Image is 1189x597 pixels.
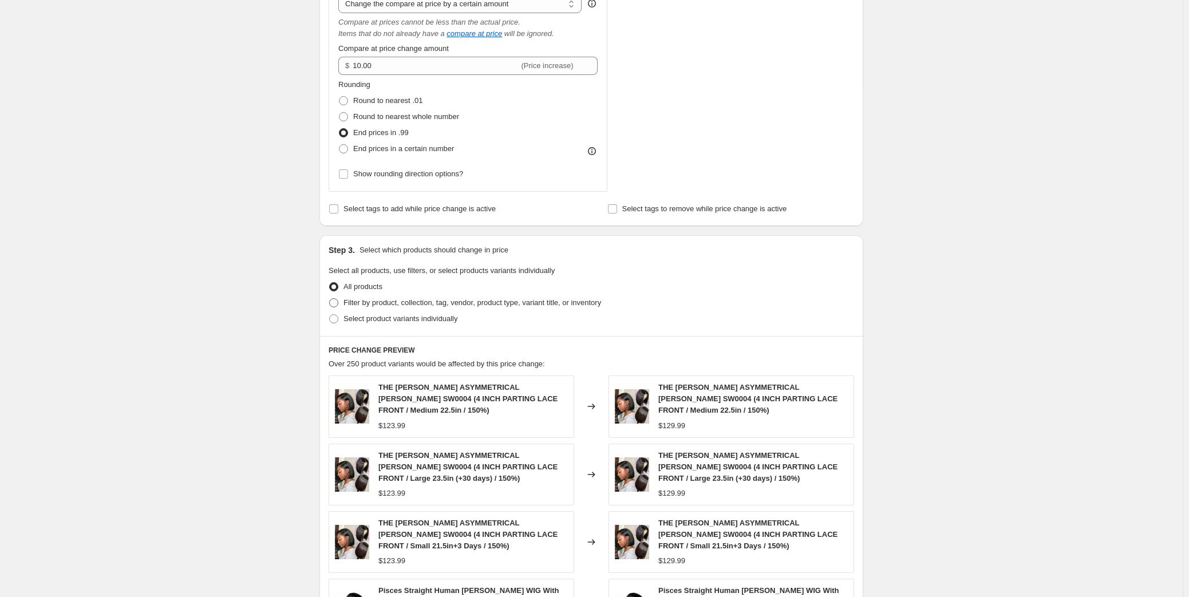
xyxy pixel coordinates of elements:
[378,420,405,432] div: $123.99
[338,80,370,89] span: Rounding
[353,57,519,75] input: -10.00
[345,61,349,70] span: $
[353,112,459,121] span: Round to nearest whole number
[335,457,369,492] img: the-rihanna-asymmetrical-bob-wig-sw0004-superbwigs-820_80x.jpg
[658,451,838,483] span: THE [PERSON_NAME] ASYMMETRICAL [PERSON_NAME] SW0004 (4 INCH PARTING LACE FRONT / Large 23.5in (+3...
[658,383,838,414] span: THE [PERSON_NAME] ASYMMETRICAL [PERSON_NAME] SW0004 (4 INCH PARTING LACE FRONT / Medium 22.5in / ...
[329,244,355,256] h2: Step 3.
[622,204,787,213] span: Select tags to remove while price change is active
[658,519,838,550] span: THE [PERSON_NAME] ASYMMETRICAL [PERSON_NAME] SW0004 (4 INCH PARTING LACE FRONT / Small 21.5in+3 D...
[378,383,558,414] span: THE [PERSON_NAME] ASYMMETRICAL [PERSON_NAME] SW0004 (4 INCH PARTING LACE FRONT / Medium 22.5in / ...
[353,144,454,153] span: End prices in a certain number
[343,204,496,213] span: Select tags to add while price change is active
[338,18,520,26] i: Compare at prices cannot be less than the actual price.
[522,61,574,70] span: (Price increase)
[343,282,382,291] span: All products
[338,29,445,38] i: Items that do not already have a
[329,266,555,275] span: Select all products, use filters, or select products variants individually
[329,359,545,368] span: Over 250 product variants would be affected by this price change:
[343,298,601,307] span: Filter by product, collection, tag, vendor, product type, variant title, or inventory
[504,29,554,38] i: will be ignored.
[353,169,463,178] span: Show rounding direction options?
[378,488,405,499] div: $123.99
[615,389,649,424] img: the-rihanna-asymmetrical-bob-wig-sw0004-superbwigs-820_80x.jpg
[615,525,649,559] img: the-rihanna-asymmetrical-bob-wig-sw0004-superbwigs-820_80x.jpg
[353,128,409,137] span: End prices in .99
[360,244,508,256] p: Select which products should change in price
[378,451,558,483] span: THE [PERSON_NAME] ASYMMETRICAL [PERSON_NAME] SW0004 (4 INCH PARTING LACE FRONT / Large 23.5in (+3...
[658,555,685,567] div: $129.99
[378,519,558,550] span: THE [PERSON_NAME] ASYMMETRICAL [PERSON_NAME] SW0004 (4 INCH PARTING LACE FRONT / Small 21.5in+3 D...
[353,96,422,105] span: Round to nearest .01
[615,457,649,492] img: the-rihanna-asymmetrical-bob-wig-sw0004-superbwigs-820_80x.jpg
[447,29,502,38] button: compare at price
[658,420,685,432] div: $129.99
[378,555,405,567] div: $123.99
[335,389,369,424] img: the-rihanna-asymmetrical-bob-wig-sw0004-superbwigs-820_80x.jpg
[658,488,685,499] div: $129.99
[335,525,369,559] img: the-rihanna-asymmetrical-bob-wig-sw0004-superbwigs-820_80x.jpg
[338,44,449,53] span: Compare at price change amount
[329,346,854,355] h6: PRICE CHANGE PREVIEW
[343,314,457,323] span: Select product variants individually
